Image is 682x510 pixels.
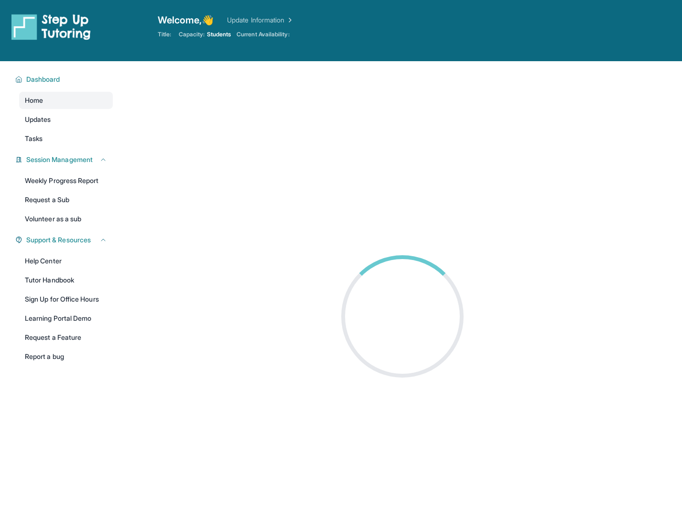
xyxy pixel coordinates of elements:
span: Welcome, 👋 [158,13,214,27]
a: Help Center [19,252,113,270]
span: Capacity: [179,31,205,38]
a: Tasks [19,130,113,147]
img: logo [11,13,91,40]
a: Home [19,92,113,109]
a: Volunteer as a sub [19,210,113,228]
img: Chevron Right [284,15,294,25]
a: Update Information [227,15,294,25]
span: Tasks [25,134,43,143]
span: Home [25,96,43,105]
a: Report a bug [19,348,113,365]
span: Title: [158,31,171,38]
button: Session Management [22,155,107,164]
a: Weekly Progress Report [19,172,113,189]
span: Session Management [26,155,93,164]
span: Support & Resources [26,235,91,245]
span: Current Availability: [237,31,289,38]
a: Tutor Handbook [19,271,113,289]
button: Support & Resources [22,235,107,245]
span: Students [207,31,231,38]
a: Request a Feature [19,329,113,346]
a: Updates [19,111,113,128]
a: Sign Up for Office Hours [19,291,113,308]
span: Updates [25,115,51,124]
button: Dashboard [22,75,107,84]
span: Dashboard [26,75,60,84]
a: Request a Sub [19,191,113,208]
a: Learning Portal Demo [19,310,113,327]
